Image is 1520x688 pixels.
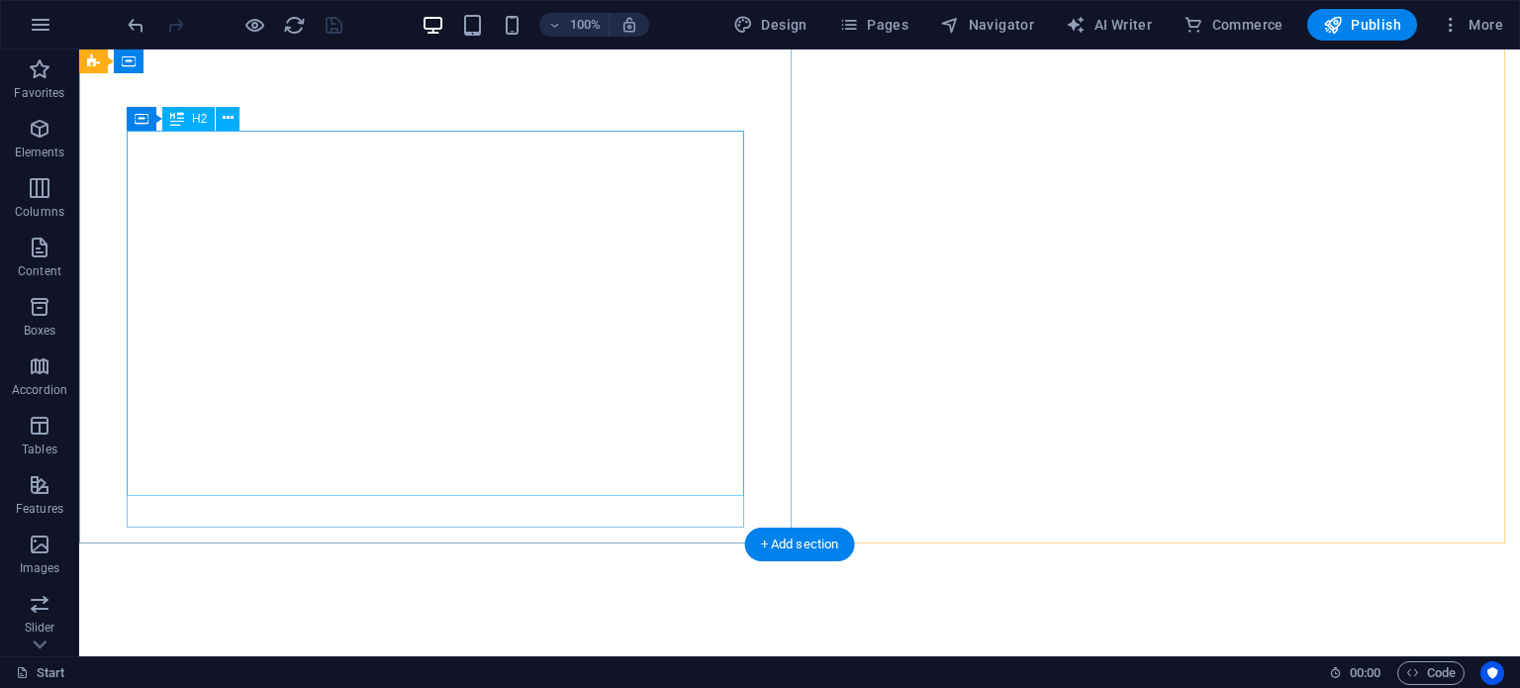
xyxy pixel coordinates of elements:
button: Navigator [932,9,1042,41]
span: Publish [1323,15,1401,35]
p: Boxes [24,323,56,339]
p: Images [20,560,60,576]
span: : [1364,665,1367,680]
button: reload [282,13,306,37]
button: Pages [831,9,916,41]
p: Tables [22,442,57,457]
span: Commerce [1184,15,1283,35]
button: Code [1397,661,1465,685]
p: Favorites [14,85,64,101]
p: Slider [25,620,55,636]
p: Accordion [12,382,67,398]
button: Design [725,9,815,41]
i: On resize automatically adjust zoom level to fit chosen device. [620,16,638,34]
span: Pages [839,15,908,35]
span: More [1441,15,1503,35]
p: Columns [15,204,64,220]
button: AI Writer [1058,9,1160,41]
button: Publish [1307,9,1417,41]
span: Design [733,15,807,35]
h6: 100% [569,13,601,37]
span: Navigator [940,15,1034,35]
span: AI Writer [1066,15,1152,35]
button: 100% [539,13,610,37]
span: Code [1406,661,1456,685]
i: Undo: Delete elements (Ctrl+Z) [125,14,147,37]
p: Elements [15,145,65,160]
h6: Session time [1329,661,1381,685]
button: undo [124,13,147,37]
button: Commerce [1176,9,1291,41]
a: Click to cancel selection. Double-click to open Pages [16,661,65,685]
p: Content [18,263,61,279]
p: Features [16,501,63,517]
div: + Add section [745,528,855,561]
span: 00 00 [1350,661,1380,685]
span: H2 [192,113,207,125]
button: Usercentrics [1480,661,1504,685]
div: Design (Ctrl+Alt+Y) [725,9,815,41]
button: More [1433,9,1511,41]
